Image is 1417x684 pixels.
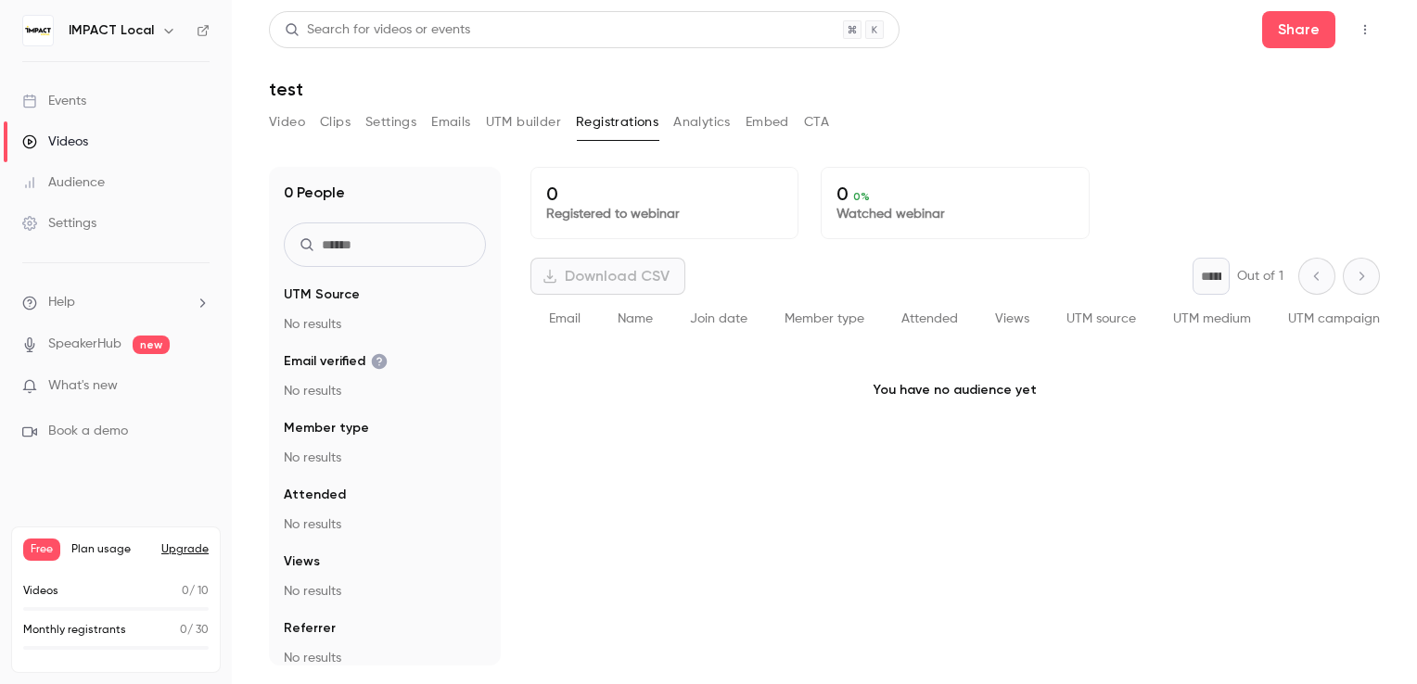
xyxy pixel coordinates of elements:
button: Registrations [576,108,658,137]
p: No results [284,649,486,667]
h1: 0 People [284,182,345,204]
button: Clips [320,108,351,137]
span: Attended [901,312,958,325]
span: UTM medium [1173,312,1251,325]
span: 0 % [853,190,870,203]
h1: test [269,78,1380,100]
button: Upgrade [161,542,209,557]
div: Videos [22,133,88,151]
button: Settings [365,108,416,137]
span: Views [995,312,1029,325]
h6: IMPACT Local [69,21,154,40]
span: Referrer [284,619,336,638]
span: Member type [284,419,369,437]
span: Member type [785,312,864,325]
span: Join date [690,312,747,325]
span: UTM source [1066,312,1136,325]
div: Audience [22,173,105,192]
p: No results [284,382,486,400]
span: What's new [48,376,118,396]
button: Share [1262,11,1335,48]
p: No results [284,582,486,601]
p: Out of 1 [1237,267,1283,285]
section: facet-groups [284,285,486,667]
p: / 10 [182,583,209,600]
a: SpeakerHub [48,335,121,354]
span: Plan usage [71,542,150,557]
p: No results [284,515,486,534]
span: Attended [284,486,346,504]
button: Embed [746,108,789,137]
span: new [133,336,170,354]
p: Monthly registrants [23,622,126,639]
p: 0 [546,183,783,205]
div: Events [22,92,86,110]
span: 0 [180,625,187,636]
button: Emails [431,108,470,137]
button: Analytics [673,108,731,137]
p: Registered to webinar [546,205,783,223]
button: Video [269,108,305,137]
span: Views [284,552,320,571]
p: No results [284,315,486,334]
span: Email verified [284,352,388,371]
li: help-dropdown-opener [22,293,210,312]
button: CTA [804,108,829,137]
p: / 30 [180,622,209,639]
span: Free [23,538,60,561]
span: Book a demo [48,422,128,441]
span: Help [48,293,75,312]
img: IMPACT Local [23,16,53,45]
p: No results [284,449,486,467]
button: Top Bar Actions [1350,15,1380,44]
span: UTM Source [284,285,360,304]
div: Settings [22,214,96,233]
button: UTM builder [486,108,561,137]
span: 0 [182,586,189,597]
p: Watched webinar [836,205,1073,223]
span: UTM campaign [1288,312,1380,325]
span: Name [618,312,653,325]
span: Email [549,312,581,325]
p: You have no audience yet [530,344,1380,437]
p: Videos [23,583,58,600]
p: 0 [836,183,1073,205]
div: Search for videos or events [285,20,470,40]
